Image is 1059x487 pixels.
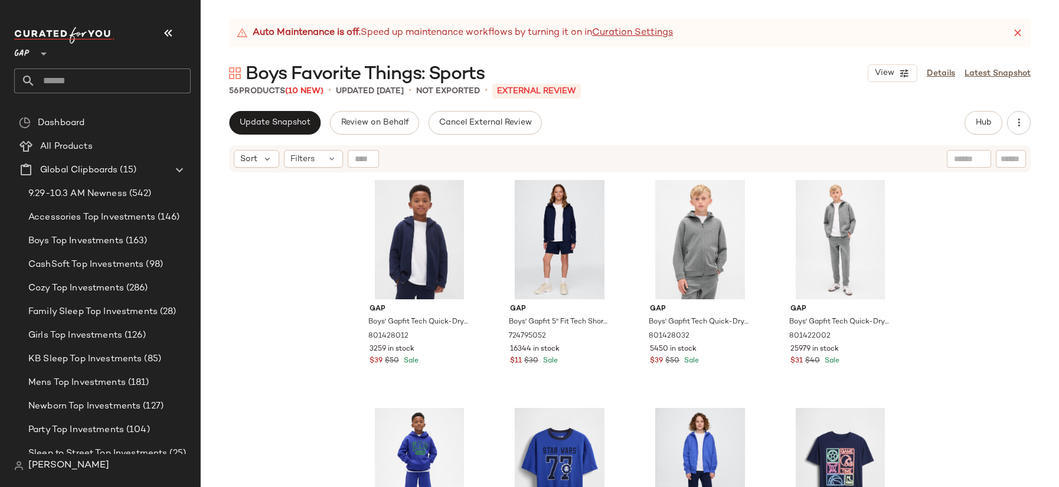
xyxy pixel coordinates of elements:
[28,459,109,473] span: [PERSON_NAME]
[408,84,411,98] span: •
[385,356,399,367] span: $50
[492,84,581,99] p: External REVIEW
[28,234,123,248] span: Boys Top Investments
[650,344,697,355] span: 5450 in stock
[524,356,538,367] span: $30
[805,356,820,367] span: $40
[158,305,177,319] span: (28)
[429,111,542,135] button: Cancel External Review
[650,356,663,367] span: $39
[28,352,142,366] span: KB Sleep Top Investments
[253,26,361,40] strong: Auto Maintenance is off.
[510,344,560,355] span: 16344 in stock
[123,234,148,248] span: (163)
[229,87,239,96] span: 56
[790,304,890,315] span: Gap
[239,118,310,128] span: Update Snapshot
[975,118,992,128] span: Hub
[370,304,469,315] span: Gap
[330,111,419,135] button: Review on Behalf
[155,211,180,224] span: (146)
[665,356,679,367] span: $50
[28,329,122,342] span: Girls Top Investments
[142,352,161,366] span: (85)
[28,211,155,224] span: Accessories Top Investments
[328,84,331,98] span: •
[868,64,917,82] button: View
[143,258,163,272] span: (98)
[965,67,1031,80] a: Latest Snapshot
[649,331,689,342] span: 801428032
[965,111,1002,135] button: Hub
[28,376,126,390] span: Mens Top Investments
[285,87,323,96] span: (10 New)
[360,180,479,299] img: cn59978091.jpg
[790,356,803,367] span: $31
[167,447,186,460] span: (25)
[401,357,419,365] span: Sale
[541,357,558,365] span: Sale
[124,282,148,295] span: (286)
[14,461,24,470] img: svg%3e
[649,317,749,328] span: Boys' Gapfit Tech Quick-Dry Zip Hoodie by Gap [PERSON_NAME] Size XS (4/5)
[14,40,30,61] span: GAP
[368,317,468,328] span: Boys' Gapfit Tech Quick-Dry Zip Hoodie by Gap Blue Size XS (4/5)
[368,331,408,342] span: 801428012
[117,164,136,177] span: (15)
[370,344,414,355] span: 3259 in stock
[781,180,900,299] img: cn60221463.jpg
[510,356,522,367] span: $11
[236,26,673,40] div: Speed up maintenance workflows by turning it on in
[439,118,532,128] span: Cancel External Review
[336,85,404,97] p: updated [DATE]
[509,331,546,342] span: 724795052
[822,357,839,365] span: Sale
[290,153,315,165] span: Filters
[650,304,750,315] span: Gap
[28,423,124,437] span: Party Top Investments
[790,344,839,355] span: 25979 in stock
[682,357,699,365] span: Sale
[28,187,127,201] span: 9.29-10.3 AM Newness
[40,140,93,153] span: All Products
[122,329,146,342] span: (126)
[789,331,831,342] span: 801422002
[127,187,152,201] span: (542)
[229,67,241,79] img: svg%3e
[874,68,894,78] span: View
[340,118,408,128] span: Review on Behalf
[229,111,321,135] button: Update Snapshot
[370,356,383,367] span: $39
[485,84,488,98] span: •
[927,67,955,80] a: Details
[510,304,610,315] span: Gap
[124,423,150,437] span: (104)
[240,153,257,165] span: Sort
[14,27,115,44] img: cfy_white_logo.C9jOOHJF.svg
[28,305,158,319] span: Family Sleep Top Investments
[640,180,759,299] img: cn60221615.jpg
[40,164,117,177] span: Global Clipboards
[140,400,164,413] span: (127)
[28,282,124,295] span: Cozy Top Investments
[509,317,609,328] span: Boys' Gapfit 5" Fit Tech Shorts by Gap Blue Size XL (12)
[19,117,31,129] img: svg%3e
[229,85,323,97] div: Products
[592,26,673,40] a: Curation Settings
[28,400,140,413] span: Newborn Top Investments
[28,258,143,272] span: CashSoft Top Investments
[501,180,619,299] img: cn57808821.jpg
[789,317,889,328] span: Boys' Gapfit Tech Quick-Dry Joggers by Gap [PERSON_NAME] Size M (8)
[28,447,167,460] span: Sleep to Street Top Investments
[416,85,480,97] p: Not Exported
[246,63,485,86] span: Boys Favorite Things: Sports
[126,376,149,390] span: (181)
[38,116,84,130] span: Dashboard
